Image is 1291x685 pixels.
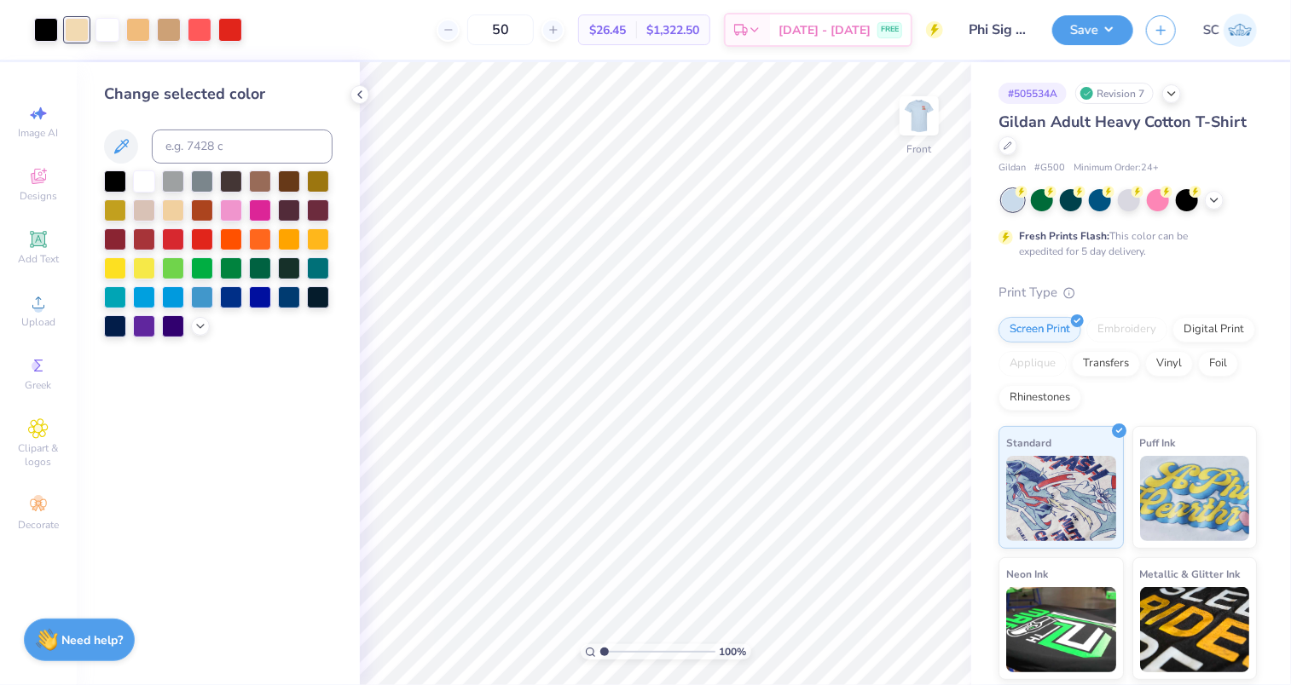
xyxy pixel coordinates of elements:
[104,83,333,106] div: Change selected color
[62,632,124,648] strong: Need help?
[1006,587,1116,672] img: Neon Ink
[999,351,1067,377] div: Applique
[999,385,1081,411] div: Rhinestones
[20,189,57,203] span: Designs
[881,24,899,36] span: FREE
[1172,317,1255,342] div: Digital Print
[9,441,68,469] span: Clipart & logos
[1006,456,1116,541] img: Standard
[26,378,52,392] span: Greek
[19,126,59,140] span: Image AI
[1145,351,1193,377] div: Vinyl
[1072,351,1140,377] div: Transfers
[1203,20,1219,40] span: SC
[1198,351,1238,377] div: Foil
[907,141,932,157] div: Front
[1006,434,1051,452] span: Standard
[21,315,55,329] span: Upload
[18,518,59,532] span: Decorate
[1140,565,1241,583] span: Metallic & Glitter Ink
[1052,15,1133,45] button: Save
[956,13,1039,47] input: Untitled Design
[779,21,871,39] span: [DATE] - [DATE]
[720,644,747,659] span: 100 %
[589,21,626,39] span: $26.45
[1224,14,1257,47] img: Sadie Case
[1074,161,1159,176] span: Minimum Order: 24 +
[646,21,699,39] span: $1,322.50
[1140,434,1176,452] span: Puff Ink
[1075,83,1154,104] div: Revision 7
[1019,228,1229,259] div: This color can be expedited for 5 day delivery.
[999,112,1247,132] span: Gildan Adult Heavy Cotton T-Shirt
[1086,317,1167,342] div: Embroidery
[1140,456,1250,541] img: Puff Ink
[1019,229,1109,243] strong: Fresh Prints Flash:
[999,317,1081,342] div: Screen Print
[467,14,534,45] input: – –
[18,252,59,266] span: Add Text
[152,130,333,164] input: e.g. 7428 c
[1034,161,1065,176] span: # G500
[1140,587,1250,672] img: Metallic & Glitter Ink
[999,283,1257,302] div: Print Type
[1203,14,1257,47] a: SC
[902,99,936,133] img: Front
[999,161,1026,176] span: Gildan
[1006,565,1048,583] span: Neon Ink
[999,83,1067,104] div: # 505534A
